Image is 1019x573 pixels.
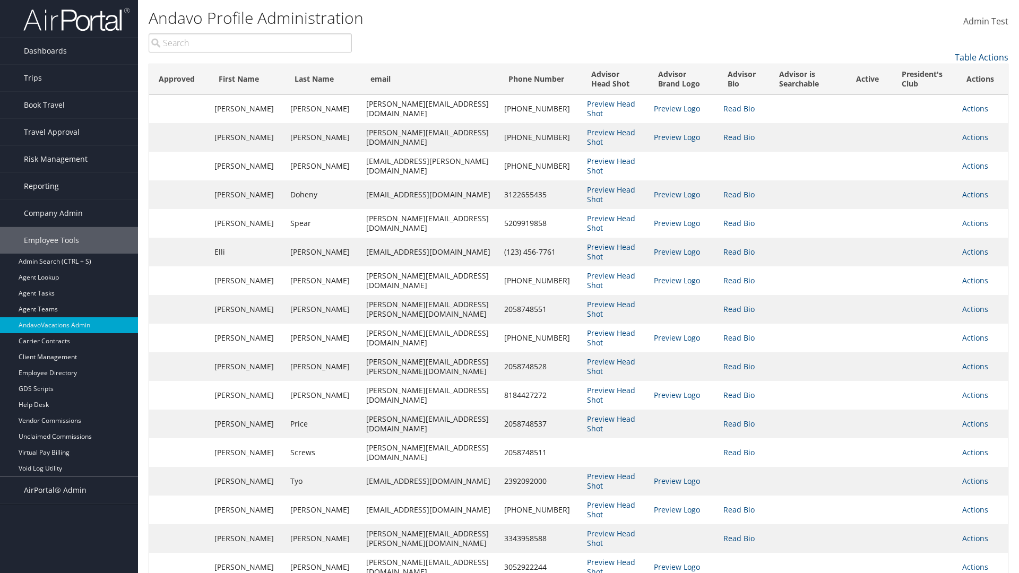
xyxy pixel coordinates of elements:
[723,447,755,457] a: Read Bio
[963,15,1008,27] span: Admin Test
[654,562,700,572] a: Preview Logo
[285,94,361,123] td: [PERSON_NAME]
[587,385,635,405] a: Preview Head Shot
[209,381,285,410] td: [PERSON_NAME]
[723,419,755,429] a: Read Bio
[718,64,770,94] th: Advisor Bio: activate to sort column ascending
[962,275,988,285] a: Actions
[962,304,988,314] a: Actions
[499,64,582,94] th: Phone Number: activate to sort column ascending
[499,94,582,123] td: [PHONE_NUMBER]
[587,471,635,491] a: Preview Head Shot
[499,467,582,496] td: 2392092000
[361,152,498,180] td: [EMAIL_ADDRESS][PERSON_NAME][DOMAIN_NAME]
[499,209,582,238] td: 5209919858
[499,524,582,553] td: 3343958588
[963,5,1008,38] a: Admin Test
[285,180,361,209] td: Doheny
[847,64,892,94] th: Active: activate to sort column ascending
[24,92,65,118] span: Book Travel
[723,132,755,142] a: Read Bio
[361,352,498,381] td: [PERSON_NAME][EMAIL_ADDRESS][PERSON_NAME][DOMAIN_NAME]
[499,295,582,324] td: 2058748551
[285,324,361,352] td: [PERSON_NAME]
[209,467,285,496] td: [PERSON_NAME]
[962,218,988,228] a: Actions
[285,381,361,410] td: [PERSON_NAME]
[499,123,582,152] td: [PHONE_NUMBER]
[361,324,498,352] td: [PERSON_NAME][EMAIL_ADDRESS][DOMAIN_NAME]
[209,94,285,123] td: [PERSON_NAME]
[209,180,285,209] td: [PERSON_NAME]
[209,438,285,467] td: [PERSON_NAME]
[723,275,755,285] a: Read Bio
[654,247,700,257] a: Preview Logo
[587,127,635,147] a: Preview Head Shot
[361,123,498,152] td: [PERSON_NAME][EMAIL_ADDRESS][DOMAIN_NAME]
[209,209,285,238] td: [PERSON_NAME]
[361,295,498,324] td: [PERSON_NAME][EMAIL_ADDRESS][PERSON_NAME][DOMAIN_NAME]
[361,209,498,238] td: [PERSON_NAME][EMAIL_ADDRESS][DOMAIN_NAME]
[587,185,635,204] a: Preview Head Shot
[587,500,635,519] a: Preview Head Shot
[209,64,285,94] th: First Name: activate to sort column ascending
[24,200,83,227] span: Company Admin
[285,496,361,524] td: [PERSON_NAME]
[209,295,285,324] td: [PERSON_NAME]
[361,94,498,123] td: [PERSON_NAME][EMAIL_ADDRESS][DOMAIN_NAME]
[209,152,285,180] td: [PERSON_NAME]
[723,189,755,199] a: Read Bio
[962,333,988,343] a: Actions
[962,476,988,486] a: Actions
[499,266,582,295] td: [PHONE_NUMBER]
[654,476,700,486] a: Preview Logo
[24,65,42,91] span: Trips
[587,528,635,548] a: Preview Head Shot
[285,64,361,94] th: Last Name: activate to sort column ascending
[149,64,209,94] th: Approved: activate to sort column ascending
[962,447,988,457] a: Actions
[962,505,988,515] a: Actions
[654,275,700,285] a: Preview Logo
[654,189,700,199] a: Preview Logo
[209,410,285,438] td: [PERSON_NAME]
[723,505,755,515] a: Read Bio
[209,238,285,266] td: Elli
[962,247,988,257] a: Actions
[285,266,361,295] td: [PERSON_NAME]
[361,496,498,524] td: [EMAIL_ADDRESS][DOMAIN_NAME]
[149,7,722,29] h1: Andavo Profile Administration
[770,64,847,94] th: Advisor is Searchable: activate to sort column ascending
[962,390,988,400] a: Actions
[962,103,988,114] a: Actions
[285,352,361,381] td: [PERSON_NAME]
[499,410,582,438] td: 2058748537
[499,352,582,381] td: 2058748528
[24,38,67,64] span: Dashboards
[285,410,361,438] td: Price
[361,524,498,553] td: [PERSON_NAME][EMAIL_ADDRESS][PERSON_NAME][DOMAIN_NAME]
[361,238,498,266] td: [EMAIL_ADDRESS][DOMAIN_NAME]
[209,352,285,381] td: [PERSON_NAME]
[962,161,988,171] a: Actions
[285,209,361,238] td: Spear
[24,227,79,254] span: Employee Tools
[24,173,59,199] span: Reporting
[892,64,957,94] th: President's Club: activate to sort column ascending
[499,496,582,524] td: [PHONE_NUMBER]
[955,51,1008,63] a: Table Actions
[587,156,635,176] a: Preview Head Shot
[23,7,129,32] img: airportal-logo.png
[723,304,755,314] a: Read Bio
[654,333,700,343] a: Preview Logo
[654,132,700,142] a: Preview Logo
[499,152,582,180] td: [PHONE_NUMBER]
[587,271,635,290] a: Preview Head Shot
[361,410,498,438] td: [PERSON_NAME][EMAIL_ADDRESS][DOMAIN_NAME]
[361,438,498,467] td: [PERSON_NAME][EMAIL_ADDRESS][DOMAIN_NAME]
[24,477,87,503] span: AirPortal® Admin
[499,381,582,410] td: 8184427272
[285,438,361,467] td: Screws
[587,357,635,376] a: Preview Head Shot
[654,218,700,228] a: Preview Logo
